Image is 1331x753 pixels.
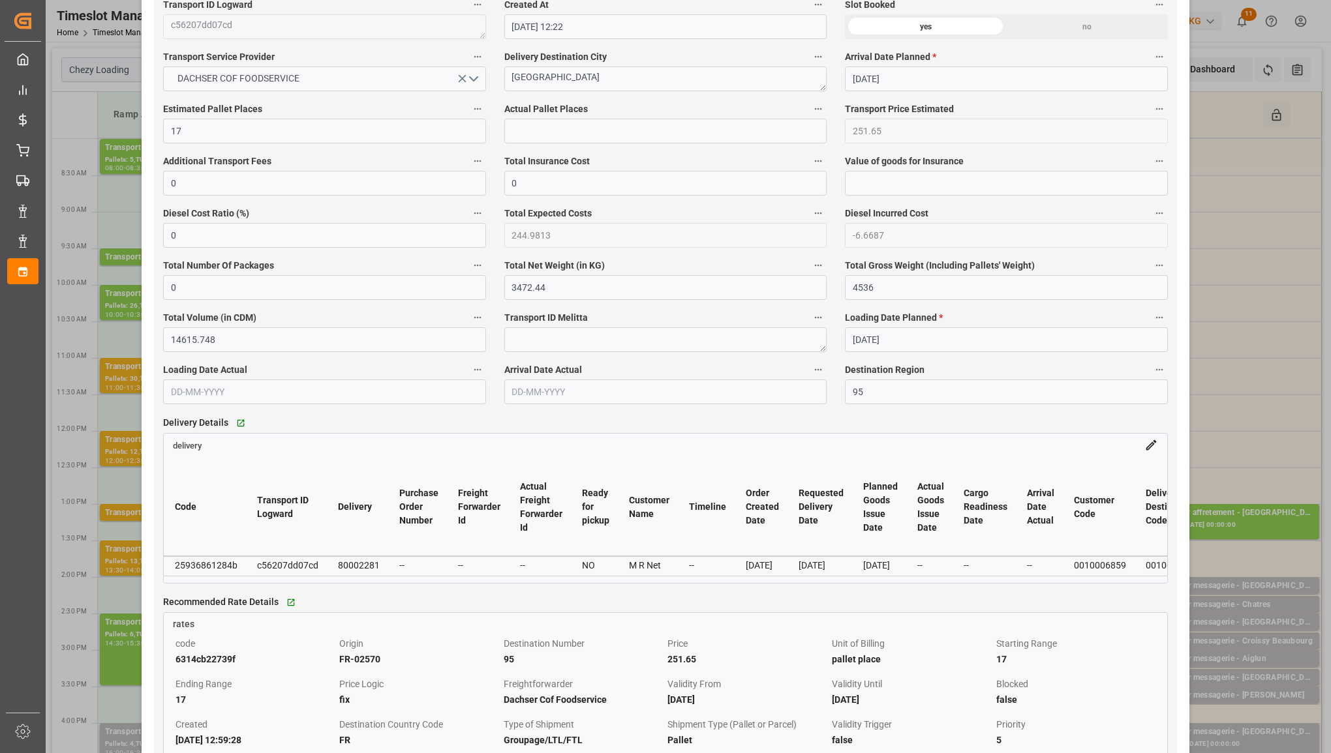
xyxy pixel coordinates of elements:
[504,692,664,707] div: Dachser Cof Foodservice
[996,692,1156,707] div: false
[163,595,279,609] span: Recommended Rate Details
[572,458,619,556] th: Ready for pickup
[176,716,335,732] div: Created
[996,636,1156,651] div: Starting Range
[176,732,335,748] div: [DATE] 12:59:28
[504,14,827,39] input: DD-MM-YYYY HH:MM
[504,716,664,732] div: Type of Shipment
[996,651,1156,667] div: 17
[469,205,486,222] button: Diesel Cost Ratio (%)
[810,48,827,65] button: Delivery Destination City
[832,732,992,748] div: false
[954,458,1017,556] th: Cargo Readiness Date
[1027,557,1054,573] div: --
[163,259,274,273] span: Total Number Of Packages
[832,692,992,707] div: [DATE]
[163,379,485,404] input: DD-MM-YYYY
[469,309,486,326] button: Total Volume (in CDM)
[996,676,1156,692] div: Blocked
[810,100,827,117] button: Actual Pallet Places
[619,458,679,556] th: Customer Name
[1151,361,1168,378] button: Destination Region
[339,676,499,692] div: Price Logic
[504,207,592,220] span: Total Expected Costs
[163,50,275,64] span: Transport Service Provider
[810,309,827,326] button: Transport ID Melitta
[845,207,928,220] span: Diesel Incurred Cost
[810,361,827,378] button: Arrival Date Actual
[1064,458,1136,556] th: Customer Code
[339,651,499,667] div: FR-02570
[679,458,736,556] th: Timeline
[1151,100,1168,117] button: Transport Price Estimated
[339,692,499,707] div: fix
[399,557,438,573] div: --
[469,257,486,274] button: Total Number Of Packages
[1017,458,1064,556] th: Arrival Date Actual
[504,50,607,64] span: Delivery Destination City
[667,692,827,707] div: [DATE]
[339,636,499,651] div: Origin
[689,557,726,573] div: --
[520,557,562,573] div: --
[667,732,827,748] div: Pallet
[1136,458,1208,556] th: Delivery Destination Code
[164,613,1167,631] a: rates
[469,153,486,170] button: Additional Transport Fees
[1151,257,1168,274] button: Total Gross Weight (Including Pallets' Weight)
[176,636,335,651] div: code
[789,458,853,556] th: Requested Delivery Date
[845,102,954,116] span: Transport Price Estimated
[799,557,844,573] div: [DATE]
[448,458,510,556] th: Freight Forwarder Id
[746,557,779,573] div: [DATE]
[667,651,827,667] div: 251.65
[247,458,328,556] th: Transport ID Logward
[163,363,247,377] span: Loading Date Actual
[629,557,669,573] div: M R Net
[469,361,486,378] button: Loading Date Actual
[165,458,247,556] th: Code
[996,732,1156,748] div: 5
[504,102,588,116] span: Actual Pallet Places
[1006,14,1167,39] div: no
[845,14,1006,39] div: yes
[845,311,943,325] span: Loading Date Planned
[469,48,486,65] button: Transport Service Provider
[163,416,228,430] span: Delivery Details
[173,439,202,450] a: delivery
[504,311,588,325] span: Transport ID Melitta
[171,72,306,85] span: DACHSER COF FOODSERVICE
[163,311,256,325] span: Total Volume (in CDM)
[845,327,1167,352] input: DD-MM-YYYY
[845,66,1167,91] input: DD-MM-YYYY
[257,557,318,573] div: c56207dd07cd
[339,732,499,748] div: FR
[175,557,237,573] div: 25936861284b
[338,557,380,573] div: 80002281
[163,102,262,116] span: Estimated Pallet Places
[736,458,789,556] th: Order Created Date
[390,458,448,556] th: Purchase Order Number
[1146,557,1198,573] div: 0010007382
[996,716,1156,732] div: Priority
[504,379,827,404] input: DD-MM-YYYY
[1151,153,1168,170] button: Value of goods for Insurance
[328,458,390,556] th: Delivery
[810,205,827,222] button: Total Expected Costs
[1151,205,1168,222] button: Diesel Incurred Cost
[845,50,936,64] span: Arrival Date Planned
[176,676,335,692] div: Ending Range
[667,636,827,651] div: Price
[176,651,335,667] div: 6314cb22739f
[458,557,500,573] div: --
[964,557,1007,573] div: --
[504,259,605,273] span: Total Net Weight (in KG)
[469,100,486,117] button: Estimated Pallet Places
[863,557,898,573] div: [DATE]
[853,458,908,556] th: Planned Goods Issue Date
[917,557,944,573] div: --
[504,732,664,748] div: Groupage/LTL/FTL
[810,257,827,274] button: Total Net Weight (in KG)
